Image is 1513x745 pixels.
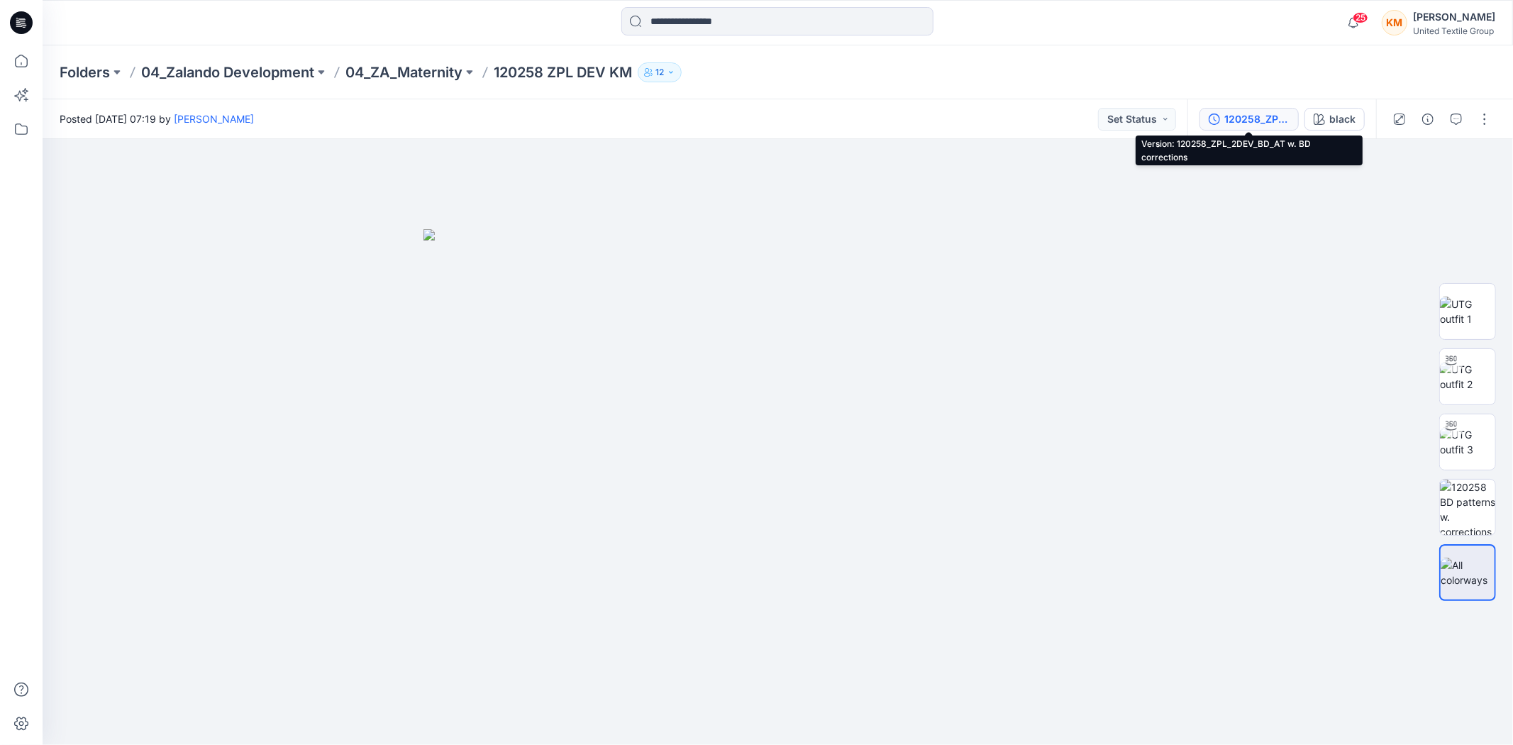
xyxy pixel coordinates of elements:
[1413,9,1495,26] div: [PERSON_NAME]
[1440,297,1495,326] img: UTG outfit 1
[1440,480,1495,535] img: 120258 BD patterns w. corrections
[345,62,462,82] a: 04_ZA_Maternity
[174,113,254,125] a: [PERSON_NAME]
[1417,108,1439,131] button: Details
[494,62,632,82] p: 120258 ZPL DEV KM
[1224,111,1290,127] div: 120258_ZPL_2DEV_BD_AT w. BD corrections
[1304,108,1365,131] button: black
[60,62,110,82] a: Folders
[1199,108,1299,131] button: 120258_ZPL_2DEV_BD_AT w. BD corrections
[1441,558,1495,587] img: All colorways
[1329,111,1356,127] div: black
[1382,10,1407,35] div: KM
[1440,427,1495,457] img: UTG outfit 3
[60,111,254,126] span: Posted [DATE] 07:19 by
[141,62,314,82] a: 04_Zalando Development
[1413,26,1495,36] div: United Textile Group
[655,65,664,80] p: 12
[1440,362,1495,392] img: UTG outfit 2
[638,62,682,82] button: 12
[1353,12,1368,23] span: 25
[423,229,1133,745] img: eyJhbGciOiJIUzI1NiIsImtpZCI6IjAiLCJzbHQiOiJzZXMiLCJ0eXAiOiJKV1QifQ.eyJkYXRhIjp7InR5cGUiOiJzdG9yYW...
